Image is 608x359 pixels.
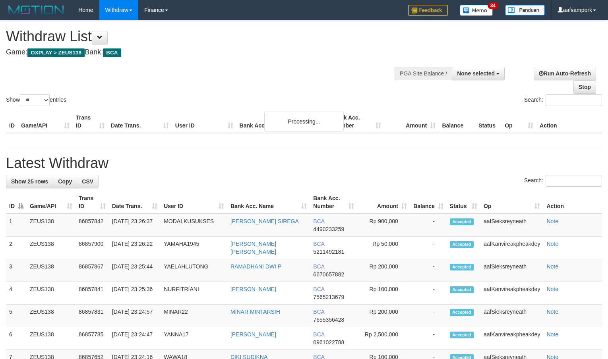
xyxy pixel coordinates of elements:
[227,191,310,214] th: Bank Acc. Name: activate to sort column ascending
[230,286,276,292] a: [PERSON_NAME]
[313,339,344,345] span: Copy 0961022788 to clipboard
[108,110,172,133] th: Date Trans.
[357,237,410,259] td: Rp 50,000
[6,282,27,305] td: 4
[357,259,410,282] td: Rp 200,000
[357,305,410,327] td: Rp 200,000
[313,309,324,315] span: BCA
[109,214,161,237] td: [DATE] 23:26:37
[546,286,558,292] a: Note
[109,191,161,214] th: Date Trans.: activate to sort column ascending
[313,218,324,224] span: BCA
[357,214,410,237] td: Rp 900,000
[480,282,543,305] td: aafKanvireakpheakdey
[313,294,344,300] span: Copy 7565213679 to clipboard
[109,259,161,282] td: [DATE] 23:25:44
[76,305,109,327] td: 86857831
[310,191,357,214] th: Bank Acc. Number: activate to sort column ascending
[447,191,480,214] th: Status: activate to sort column ascending
[76,237,109,259] td: 86857900
[27,282,76,305] td: ZEUS138
[27,305,76,327] td: ZEUS138
[161,259,227,282] td: YAELAHLUTONG
[330,110,384,133] th: Bank Acc. Number
[6,259,27,282] td: 3
[524,94,602,106] label: Search:
[480,191,543,214] th: Op: activate to sort column ascending
[82,178,93,185] span: CSV
[313,331,324,338] span: BCA
[488,2,498,9] span: 34
[6,214,27,237] td: 1
[27,191,76,214] th: Game/API: activate to sort column ascending
[450,286,474,293] span: Accepted
[524,175,602,187] label: Search:
[172,110,236,133] th: User ID
[313,286,324,292] span: BCA
[27,48,85,57] span: OXPLAY > ZEUS138
[230,331,276,338] a: [PERSON_NAME]
[230,218,299,224] a: [PERSON_NAME] SIREGA
[27,237,76,259] td: ZEUS138
[480,327,543,350] td: aafKanvireakpheakdey
[410,214,447,237] td: -
[76,327,109,350] td: 86857785
[546,218,558,224] a: Note
[18,110,73,133] th: Game/API
[384,110,439,133] th: Amount
[58,178,72,185] span: Copy
[408,5,448,16] img: Feedback.jpg
[6,191,27,214] th: ID: activate to sort column descending
[450,241,474,248] span: Accepted
[439,110,475,133] th: Balance
[480,259,543,282] td: aafSieksreyneath
[357,327,410,350] td: Rp 2,500,000
[20,94,50,106] select: Showentries
[76,214,109,237] td: 86857842
[161,191,227,214] th: User ID: activate to sort column ascending
[410,305,447,327] td: -
[543,191,602,214] th: Action
[161,282,227,305] td: NURFITRIANI
[452,67,505,80] button: None selected
[27,259,76,282] td: ZEUS138
[313,249,344,255] span: Copy 5211492181 to clipboard
[161,214,227,237] td: MODALKUSUKSES
[546,263,558,270] a: Note
[357,191,410,214] th: Amount: activate to sort column ascending
[546,175,602,187] input: Search:
[480,305,543,327] td: aafSieksreyneath
[109,305,161,327] td: [DATE] 23:24:57
[6,29,397,44] h1: Withdraw List
[357,282,410,305] td: Rp 100,000
[457,70,495,77] span: None selected
[6,110,18,133] th: ID
[161,327,227,350] td: YANNA17
[6,155,602,171] h1: Latest Withdraw
[546,94,602,106] input: Search:
[546,331,558,338] a: Note
[109,282,161,305] td: [DATE] 23:25:36
[6,175,53,188] a: Show 25 rows
[475,110,502,133] th: Status
[450,309,474,316] span: Accepted
[76,259,109,282] td: 86857867
[410,191,447,214] th: Balance: activate to sort column ascending
[410,327,447,350] td: -
[450,218,474,225] span: Accepted
[109,237,161,259] td: [DATE] 23:26:22
[6,4,66,16] img: MOTION_logo.png
[161,237,227,259] td: YAMAHA1945
[313,317,344,323] span: Copy 7655356428 to clipboard
[546,309,558,315] a: Note
[313,271,344,278] span: Copy 6670657882 to clipboard
[53,175,77,188] a: Copy
[6,237,27,259] td: 2
[236,110,330,133] th: Bank Acc. Name
[11,178,48,185] span: Show 25 rows
[103,48,121,57] span: BCA
[460,5,493,16] img: Button%20Memo.svg
[264,112,344,131] div: Processing...
[77,175,99,188] a: CSV
[109,327,161,350] td: [DATE] 23:24:47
